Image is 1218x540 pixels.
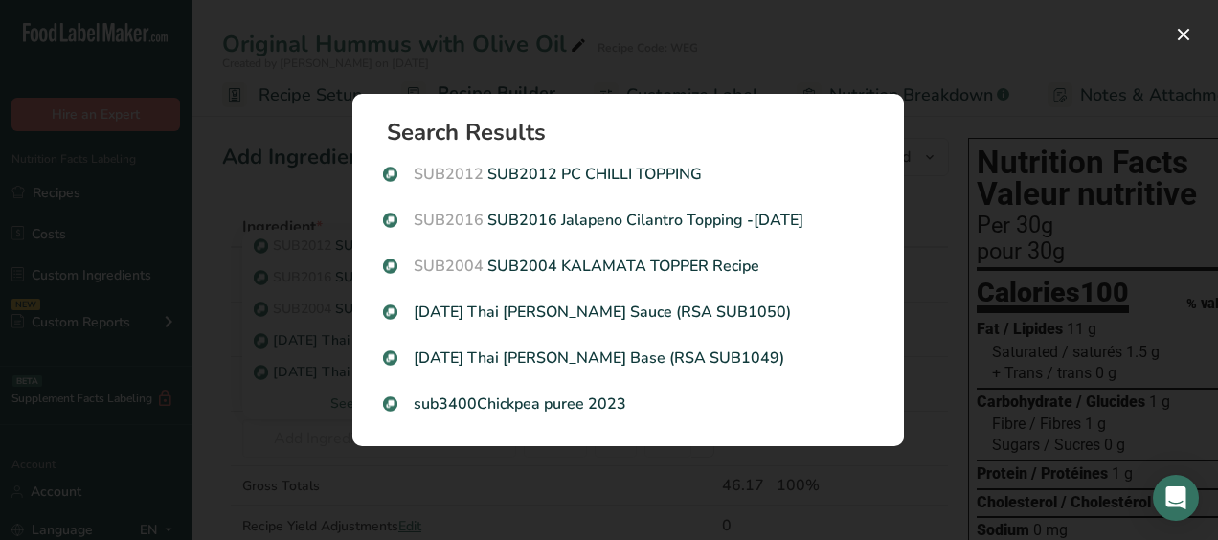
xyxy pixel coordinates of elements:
p: SUB2016 Jalapeno Cilantro Topping -[DATE] [383,209,873,232]
p: SUB2004 KALAMATA TOPPER Recipe [383,255,873,278]
img: Sub Recipe [383,259,397,274]
img: Sub Recipe [383,305,397,320]
span: SUB2016 [414,210,484,231]
img: Sub Recipe [383,214,397,228]
p: SUB2012 PC CHILLI TOPPING [383,163,873,186]
div: Open Intercom Messenger [1153,475,1199,521]
p: [DATE] Thai [PERSON_NAME] Base (RSA SUB1049) [383,347,873,370]
img: Sub Recipe [383,351,397,366]
img: Sub Recipe [383,397,397,412]
span: SUB2004 [414,256,484,277]
img: Sub Recipe [383,168,397,182]
p: [DATE] Thai [PERSON_NAME] Sauce (RSA SUB1050) [383,301,873,324]
p: sub3400Chickpea puree 2023 [383,393,873,416]
h1: Search Results [387,121,885,144]
span: SUB2012 [414,164,484,185]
